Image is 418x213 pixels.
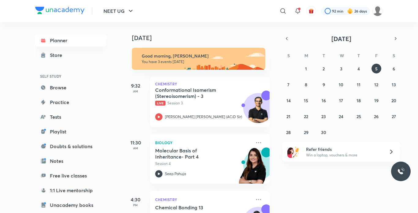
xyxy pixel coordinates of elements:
button: September 13, 2025 [389,80,399,89]
button: September 20, 2025 [389,95,399,105]
abbr: Sunday [287,53,290,58]
button: September 6, 2025 [389,64,399,73]
button: September 22, 2025 [301,111,311,121]
a: Company Logo [35,7,84,16]
button: September 15, 2025 [301,95,311,105]
button: September 14, 2025 [284,95,293,105]
abbr: September 29, 2025 [304,129,308,135]
img: Company Logo [35,7,84,14]
img: Avatar [244,96,273,126]
p: [PERSON_NAME] [PERSON_NAME] (ACiD Sir) [165,114,242,120]
abbr: September 28, 2025 [286,129,291,135]
h5: Chemical Bonding 13 [155,204,231,211]
abbr: Tuesday [323,53,325,58]
a: Planner [35,34,106,47]
button: September 12, 2025 [371,80,381,89]
button: September 4, 2025 [354,64,364,73]
p: Chemistry [155,82,265,86]
a: Playlist [35,125,106,138]
button: NEET UG [100,5,138,17]
abbr: Wednesday [340,53,344,58]
h5: Conformational Isomerism (Stereoisomerism) - 3 [155,87,231,99]
abbr: September 10, 2025 [339,82,343,88]
a: 1:1 Live mentorship [35,184,106,196]
button: September 16, 2025 [319,95,329,105]
abbr: Friday [375,53,378,58]
img: avatar [308,8,314,14]
img: Barsha Singh [372,6,383,16]
abbr: September 8, 2025 [305,82,307,88]
a: Browse [35,81,106,94]
h5: Molecular Basis of Inheritance- Part 4 [155,148,231,160]
abbr: September 24, 2025 [339,114,343,119]
button: September 3, 2025 [336,64,346,73]
abbr: September 22, 2025 [304,114,308,119]
abbr: September 30, 2025 [321,129,326,135]
p: PM [123,203,148,207]
p: Session 4 [155,161,251,166]
abbr: September 27, 2025 [392,114,396,119]
div: Store [50,51,66,59]
abbr: September 2, 2025 [323,66,325,72]
a: Notes [35,155,106,167]
abbr: September 18, 2025 [356,98,361,103]
abbr: September 14, 2025 [286,98,291,103]
img: ttu [397,168,405,175]
img: streak [347,8,353,14]
h5: 4:30 [123,196,148,203]
p: Win a laptop, vouchers & more [306,152,381,158]
span: Live [155,101,166,106]
button: September 2, 2025 [319,64,329,73]
p: Seep Pahuja [165,171,186,177]
h6: Refer friends [306,146,381,152]
button: September 9, 2025 [319,80,329,89]
abbr: September 7, 2025 [287,82,289,88]
abbr: Saturday [393,53,395,58]
abbr: Monday [304,53,308,58]
button: September 7, 2025 [284,80,293,89]
button: September 25, 2025 [354,111,364,121]
a: Unacademy books [35,199,106,211]
button: September 18, 2025 [354,95,364,105]
abbr: September 26, 2025 [374,114,379,119]
abbr: September 11, 2025 [357,82,360,88]
img: unacademy [236,148,270,190]
abbr: September 4, 2025 [357,66,360,72]
abbr: September 3, 2025 [340,66,342,72]
abbr: September 16, 2025 [322,98,326,103]
img: referral [287,146,300,158]
button: September 19, 2025 [371,95,381,105]
button: September 24, 2025 [336,111,346,121]
h4: [DATE] [132,34,276,42]
button: September 30, 2025 [319,127,329,137]
button: September 5, 2025 [371,64,381,73]
a: Store [35,49,106,61]
button: September 8, 2025 [301,80,311,89]
p: Session 3 [155,100,251,106]
p: You have 3 events [DATE] [142,59,260,64]
button: September 26, 2025 [371,111,381,121]
abbr: September 25, 2025 [356,114,361,119]
abbr: September 12, 2025 [374,82,378,88]
button: September 27, 2025 [389,111,399,121]
button: [DATE] [291,34,391,43]
a: Free live classes [35,170,106,182]
a: Doubts & solutions [35,140,106,152]
h6: SELF STUDY [35,71,106,81]
p: Chemistry [155,196,251,203]
abbr: September 15, 2025 [304,98,308,103]
h5: 9:32 [123,82,148,89]
button: September 10, 2025 [336,80,346,89]
p: AM [123,146,148,150]
abbr: September 5, 2025 [375,66,378,72]
abbr: September 19, 2025 [374,98,379,103]
abbr: September 13, 2025 [392,82,396,88]
abbr: Thursday [357,53,360,58]
button: September 17, 2025 [336,95,346,105]
abbr: September 9, 2025 [323,82,325,88]
abbr: September 1, 2025 [305,66,307,72]
a: Practice [35,96,106,108]
abbr: September 17, 2025 [339,98,343,103]
button: September 1, 2025 [301,64,311,73]
button: September 28, 2025 [284,127,293,137]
